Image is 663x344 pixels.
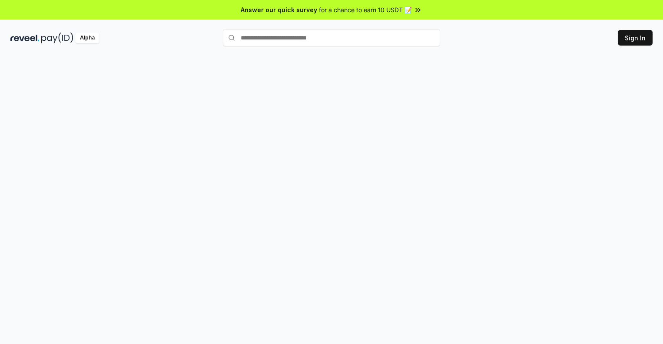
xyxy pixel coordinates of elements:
[41,33,73,43] img: pay_id
[319,5,412,14] span: for a chance to earn 10 USDT 📝
[10,33,40,43] img: reveel_dark
[241,5,317,14] span: Answer our quick survey
[618,30,653,46] button: Sign In
[75,33,99,43] div: Alpha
